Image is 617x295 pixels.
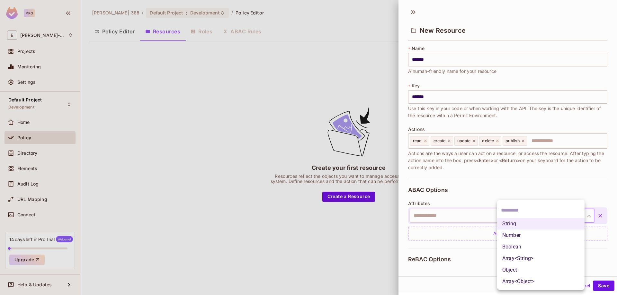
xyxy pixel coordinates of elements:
[497,230,585,241] li: Number
[497,264,585,276] li: Object
[497,253,585,264] li: Array<String>
[497,276,585,287] li: Array<Object>
[497,218,585,230] li: String
[497,241,585,253] li: Boolean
